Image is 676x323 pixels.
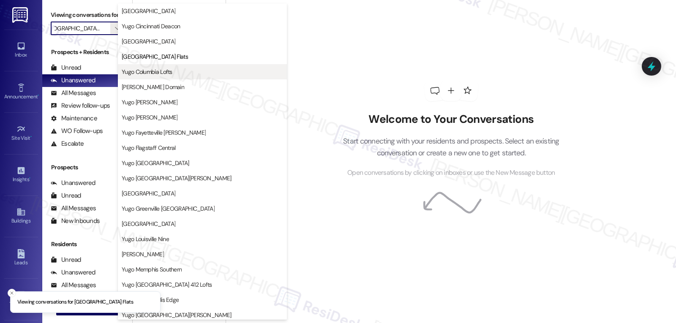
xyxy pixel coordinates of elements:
[51,281,96,290] div: All Messages
[4,205,38,228] a: Buildings
[51,127,103,136] div: WO Follow-ups
[330,135,572,159] p: Start connecting with your residents and prospects. Select an existing conversation or create a n...
[122,174,232,182] span: Yugo [GEOGRAPHIC_DATA][PERSON_NAME]
[51,76,95,85] div: Unanswered
[122,280,212,289] span: Yugo [GEOGRAPHIC_DATA] 412 Lofts
[51,179,95,187] div: Unanswered
[4,39,38,62] a: Inbox
[122,98,177,106] span: Yugo [PERSON_NAME]
[122,265,182,274] span: Yugo Memphis Southern
[122,311,232,319] span: Yugo [GEOGRAPHIC_DATA][PERSON_NAME]
[12,7,30,23] img: ResiDesk Logo
[51,204,96,213] div: All Messages
[51,217,100,225] div: New Inbounds
[51,191,81,200] div: Unread
[115,25,120,32] i: 
[4,122,38,145] a: Site Visit •
[42,240,132,249] div: Residents
[51,139,84,148] div: Escalate
[42,163,132,172] div: Prospects
[122,250,164,258] span: [PERSON_NAME]
[8,289,16,297] button: Close toast
[4,247,38,269] a: Leads
[122,83,184,91] span: [PERSON_NAME] Domain
[122,235,169,243] span: Yugo Louisville Nine
[122,159,189,167] span: Yugo [GEOGRAPHIC_DATA]
[38,92,39,98] span: •
[55,22,110,35] input: All communities
[122,7,175,15] span: [GEOGRAPHIC_DATA]
[347,168,555,178] span: Open conversations by clicking on inboxes or use the New Message button
[122,68,172,76] span: Yugo Columbia Lofts
[330,113,572,126] h2: Welcome to Your Conversations
[51,63,81,72] div: Unread
[122,204,215,213] span: Yugo Greenville [GEOGRAPHIC_DATA]
[51,89,96,98] div: All Messages
[51,255,81,264] div: Unread
[51,114,97,123] div: Maintenance
[30,134,32,140] span: •
[51,8,124,22] label: Viewing conversations for
[122,220,175,228] span: [GEOGRAPHIC_DATA]
[42,48,132,57] div: Prospects + Residents
[122,22,180,30] span: Yugo Cincinnati Deacon
[122,37,175,46] span: [GEOGRAPHIC_DATA]
[122,113,177,122] span: Yugo [PERSON_NAME]
[4,288,38,311] a: Templates •
[51,268,95,277] div: Unanswered
[122,128,206,137] span: Yugo Fayetteville [PERSON_NAME]
[51,101,110,110] div: Review follow-ups
[122,189,175,198] span: [GEOGRAPHIC_DATA]
[29,175,30,181] span: •
[122,144,176,152] span: Yugo Flagstaff Central
[17,299,133,306] p: Viewing conversations for [GEOGRAPHIC_DATA] Flats
[4,163,38,186] a: Insights •
[122,52,188,61] span: [GEOGRAPHIC_DATA] Flats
